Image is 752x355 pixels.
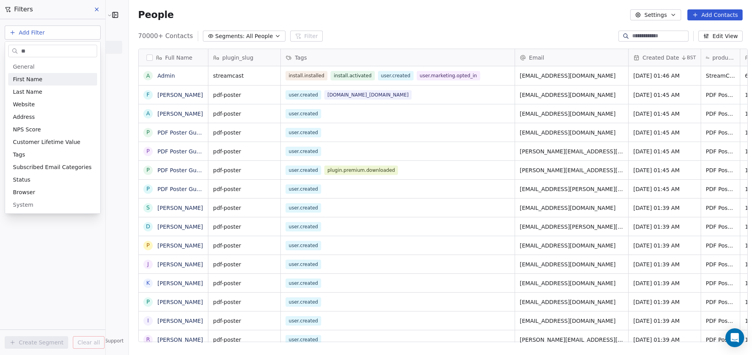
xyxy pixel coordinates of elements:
span: Tags [13,151,25,158]
span: Website [13,100,35,108]
span: System [13,201,33,209]
span: NPS Score [13,126,41,133]
span: Customer Lifetime Value [13,138,80,146]
span: Browser [13,188,35,196]
span: Status [13,176,31,184]
span: General [13,63,34,71]
span: Last Name [13,88,42,96]
span: Address [13,113,35,121]
span: Subscribed Email Categories [13,163,92,171]
span: First Name [13,75,42,83]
